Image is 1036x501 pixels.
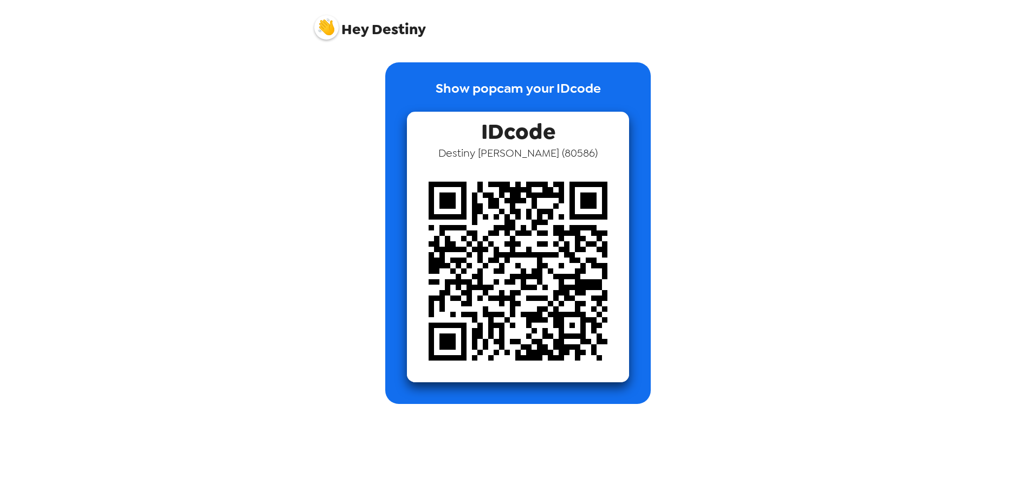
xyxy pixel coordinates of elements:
span: Destiny [314,10,426,37]
img: qr code [407,160,629,382]
img: profile pic [314,15,339,40]
span: IDcode [481,112,555,146]
p: Show popcam your IDcode [436,79,601,112]
span: Destiny [PERSON_NAME] ( 80586 ) [438,146,598,160]
span: Hey [341,20,368,39]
